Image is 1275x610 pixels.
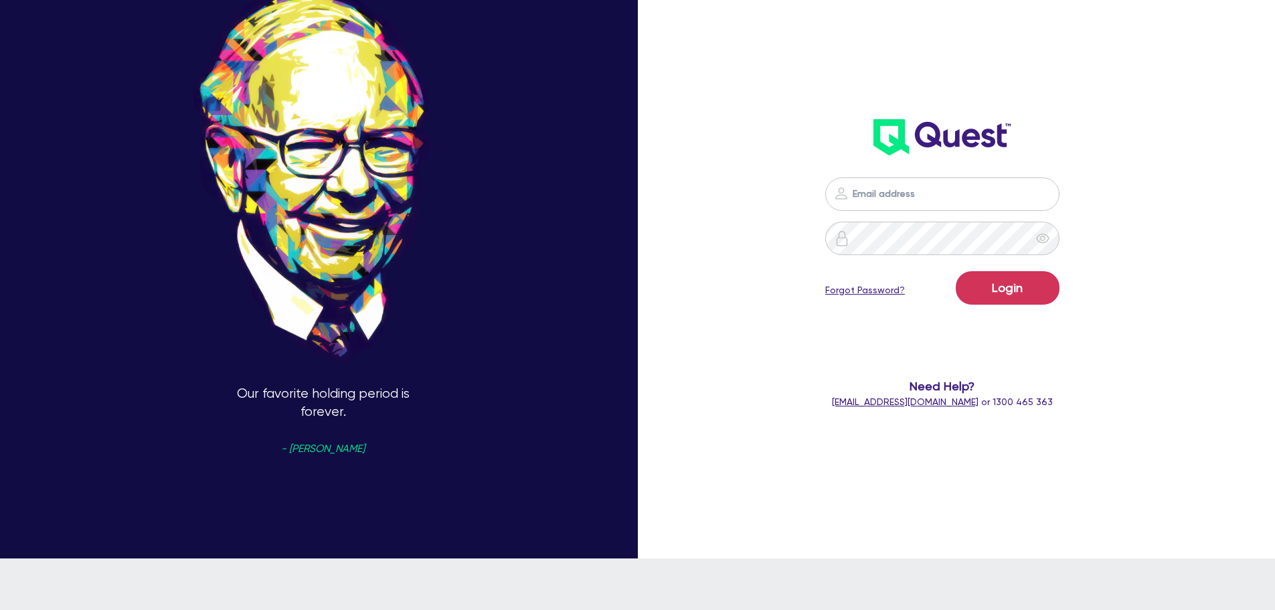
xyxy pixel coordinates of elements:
button: Login [956,271,1059,305]
input: Email address [825,177,1059,211]
img: icon-password [833,185,849,202]
a: [EMAIL_ADDRESS][DOMAIN_NAME] [832,396,979,407]
span: - [PERSON_NAME] [281,444,365,454]
p: Our favorite holding period is forever. [216,385,430,599]
span: Need Help? [772,377,1114,395]
a: Forgot Password? [825,283,905,297]
img: icon-password [834,230,850,246]
img: wH2k97JdezQIQAAAABJRU5ErkJggg== [873,119,1011,155]
span: or 1300 465 363 [832,396,1053,407]
span: eye [1036,232,1049,245]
